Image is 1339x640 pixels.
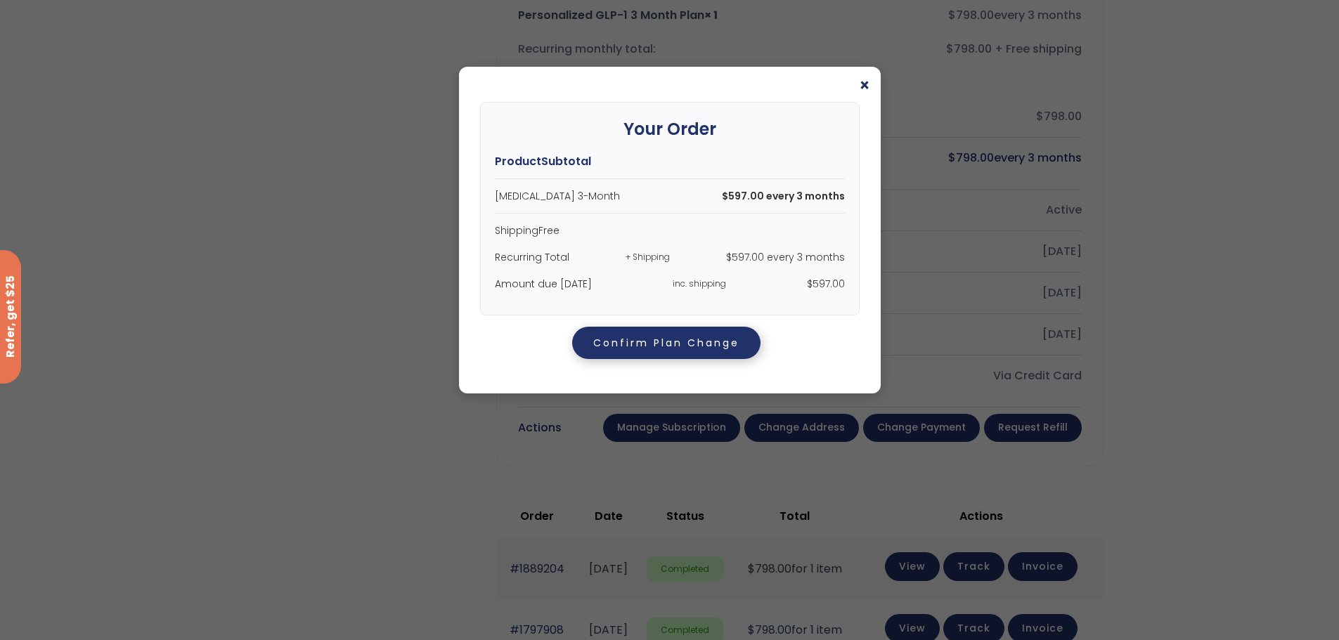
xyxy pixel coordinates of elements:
div: Amount due [DATE] $597.00 [495,274,845,294]
button: Confirm Plan Change [572,327,761,359]
div: ProductSubtotal [495,152,845,171]
div: ShippingFree [495,221,845,240]
small: + Shipping [626,247,670,267]
output: $597.00 every 3 months [722,186,845,206]
small: inc. shipping [673,274,726,294]
div: [MEDICAL_DATA] 3-Month [495,186,845,206]
div: Recurring Total $597.00 every 3 months [495,247,845,267]
span: × [859,77,870,94]
h2: Your Order [495,117,845,141]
